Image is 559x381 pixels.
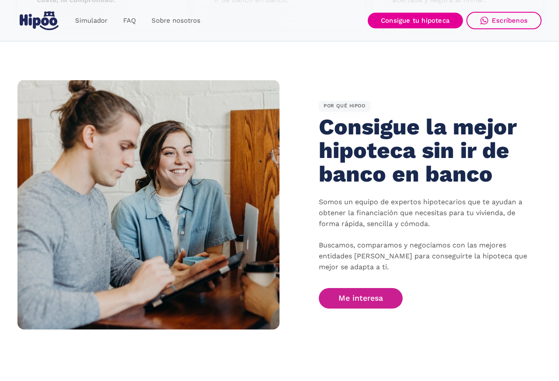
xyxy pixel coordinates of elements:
a: Simulador [67,12,115,29]
a: FAQ [115,12,144,29]
div: Escríbenos [492,17,528,24]
p: Somos un equipo de expertos hipotecarios que te ayudan a obtener la financiación que necesitas pa... [319,197,528,273]
a: Consigue tu hipoteca [368,13,463,28]
a: home [17,8,60,34]
div: POR QUÉ HIPOO [319,101,370,112]
a: Escríbenos [466,12,542,29]
a: Me interesa [319,288,403,309]
h2: Consigue la mejor hipoteca sin ir de banco en banco [319,115,520,185]
a: Sobre nosotros [144,12,208,29]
